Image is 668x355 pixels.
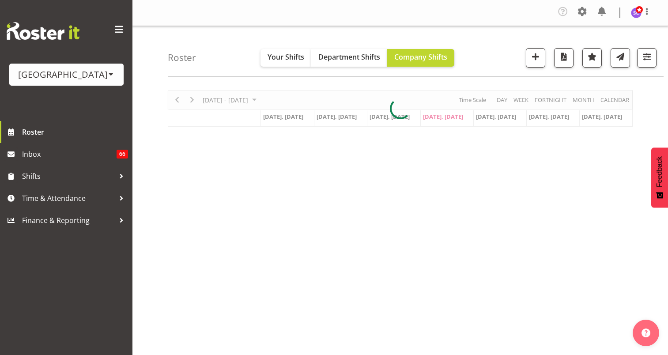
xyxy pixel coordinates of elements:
span: Finance & Reporting [22,214,115,227]
span: 66 [117,150,128,159]
button: Download a PDF of the roster according to the set date range. [554,48,574,68]
button: Your Shifts [260,49,311,67]
button: Add a new shift [526,48,545,68]
span: Company Shifts [394,52,447,62]
img: help-xxl-2.png [642,329,650,337]
button: Department Shifts [311,49,387,67]
button: Feedback - Show survey [651,147,668,208]
button: Filter Shifts [637,48,657,68]
img: Rosterit website logo [7,22,79,40]
span: Time & Attendance [22,192,115,205]
span: Your Shifts [268,52,304,62]
span: Department Shifts [318,52,380,62]
button: Company Shifts [387,49,454,67]
h4: Roster [168,53,196,63]
button: Send a list of all shifts for the selected filtered period to all rostered employees. [611,48,630,68]
div: [GEOGRAPHIC_DATA] [18,68,115,81]
span: Shifts [22,170,115,183]
span: Roster [22,125,128,139]
span: Inbox [22,147,117,161]
span: Feedback [656,156,664,187]
img: stephen-cook564.jpg [631,8,642,18]
button: Highlight an important date within the roster. [582,48,602,68]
